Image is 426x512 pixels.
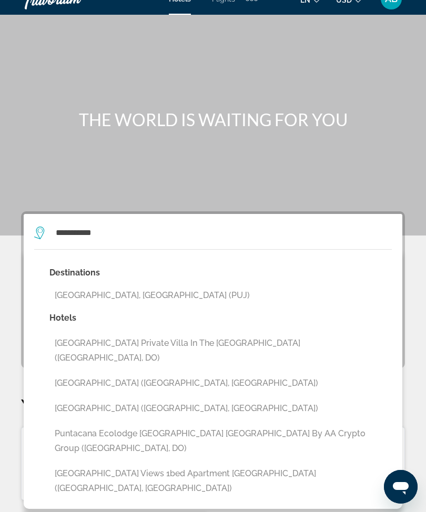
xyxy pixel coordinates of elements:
button: [GEOGRAPHIC_DATA], [GEOGRAPHIC_DATA] (PUJ) [49,285,392,305]
p: Hotels [49,311,392,325]
button: Hotels in [US_STATE][GEOGRAPHIC_DATA], [GEOGRAPHIC_DATA], [GEOGRAPHIC_DATA] ([GEOGRAPHIC_DATA])[D... [21,426,208,501]
div: Search widget [24,214,402,366]
button: [GEOGRAPHIC_DATA] ([GEOGRAPHIC_DATA], [GEOGRAPHIC_DATA]) [49,398,392,418]
p: Your Recent Searches [21,395,405,416]
p: Destinations [49,265,392,280]
button: Check in and out dates [24,252,402,290]
iframe: Button to launch messaging window [384,470,418,504]
button: [GEOGRAPHIC_DATA] Private Villa in The [GEOGRAPHIC_DATA] ([GEOGRAPHIC_DATA], DO) [49,333,392,368]
button: [GEOGRAPHIC_DATA] ([GEOGRAPHIC_DATA], [GEOGRAPHIC_DATA]) [49,373,392,393]
h1: THE WORLD IS WAITING FOR YOU [21,109,405,130]
button: [GEOGRAPHIC_DATA] views 1bed apartment [GEOGRAPHIC_DATA] ([GEOGRAPHIC_DATA], [GEOGRAPHIC_DATA]) [49,464,392,498]
button: Puntacana Ecolodge [GEOGRAPHIC_DATA] [GEOGRAPHIC_DATA] by AA Crypto Group ([GEOGRAPHIC_DATA], DO) [49,424,392,458]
